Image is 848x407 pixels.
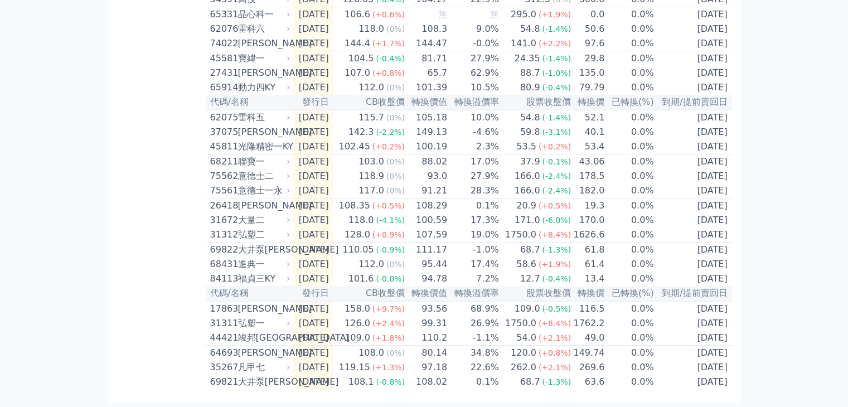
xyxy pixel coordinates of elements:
[655,183,732,198] td: [DATE]
[210,52,235,65] div: 45581
[238,346,288,360] div: [PERSON_NAME]
[356,258,386,271] div: 112.0
[293,301,333,316] td: [DATE]
[238,228,288,241] div: 弘塑二
[512,184,542,197] div: 166.0
[571,183,605,198] td: 182.0
[210,22,235,36] div: 62076
[539,39,571,48] span: (+2.2%)
[539,142,571,151] span: (+0.2%)
[356,346,386,360] div: 108.0
[508,8,539,21] div: 295.0
[448,95,500,110] th: 轉換溢價率
[293,286,333,301] th: 發行日
[539,201,571,210] span: (+0.5%)
[571,301,605,316] td: 116.5
[386,83,405,92] span: (0%)
[503,228,539,241] div: 1750.0
[448,360,500,375] td: 22.6%
[448,243,500,258] td: -1.0%
[503,317,539,330] div: 1750.0
[655,286,732,301] th: 到期/提前賣回日
[405,51,448,66] td: 81.71
[210,66,235,80] div: 27431
[238,169,288,183] div: 意德士二
[605,316,654,331] td: 0.0%
[293,360,333,375] td: [DATE]
[448,346,500,361] td: 34.8%
[605,243,654,258] td: 0.0%
[372,230,405,239] span: (+0.9%)
[605,110,654,125] td: 0.0%
[571,198,605,214] td: 19.3
[605,331,654,346] td: 0.0%
[238,199,288,212] div: [PERSON_NAME]
[542,304,571,313] span: (-0.5%)
[238,111,288,124] div: 雷科五
[376,54,405,63] span: (-0.4%)
[605,169,654,183] td: 0.0%
[655,213,732,227] td: [DATE]
[210,8,235,21] div: 65331
[293,36,333,51] td: [DATE]
[605,80,654,95] td: 0.0%
[512,52,542,65] div: 24.35
[542,216,571,225] span: (-6.0%)
[605,360,654,375] td: 0.0%
[571,169,605,183] td: 178.5
[376,216,405,225] span: (-4.1%)
[655,80,732,95] td: [DATE]
[655,154,732,169] td: [DATE]
[655,360,732,375] td: [DATE]
[372,363,405,372] span: (+1.3%)
[571,139,605,154] td: 53.4
[238,140,288,153] div: 光隆精密一KY
[605,7,654,22] td: 0.0%
[210,214,235,227] div: 31672
[448,80,500,95] td: 10.5%
[508,346,539,360] div: 120.0
[448,139,500,154] td: 2.3%
[210,140,235,153] div: 45811
[448,213,500,227] td: 17.3%
[655,95,732,110] th: 到期/提前賣回日
[405,110,448,125] td: 105.18
[405,257,448,272] td: 95.44
[655,66,732,80] td: [DATE]
[542,157,571,166] span: (-0.1%)
[293,198,333,214] td: [DATE]
[210,346,235,360] div: 64693
[539,319,571,328] span: (+8.4%)
[571,125,605,139] td: 40.1
[405,125,448,139] td: 149.13
[356,169,386,183] div: 118.9
[438,9,447,20] span: 無
[210,37,235,50] div: 74022
[518,66,542,80] div: 88.7
[210,199,235,212] div: 26418
[405,213,448,227] td: 100.59
[605,66,654,80] td: 0.0%
[539,363,571,372] span: (+2.1%)
[448,110,500,125] td: 10.0%
[512,214,542,227] div: 171.0
[448,286,500,301] th: 轉換溢價率
[571,36,605,51] td: 97.6
[293,7,333,22] td: [DATE]
[372,142,405,151] span: (+0.2%)
[571,257,605,272] td: 61.4
[542,186,571,195] span: (-2.4%)
[605,36,654,51] td: 0.0%
[293,80,333,95] td: [DATE]
[405,360,448,375] td: 97.18
[293,227,333,243] td: [DATE]
[448,154,500,169] td: 17.0%
[376,128,405,137] span: (-2.2%)
[210,125,235,139] div: 37075
[293,213,333,227] td: [DATE]
[238,272,288,285] div: 福貞三KY
[293,243,333,258] td: [DATE]
[372,333,405,342] span: (+1.8%)
[655,227,732,243] td: [DATE]
[210,155,235,168] div: 68211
